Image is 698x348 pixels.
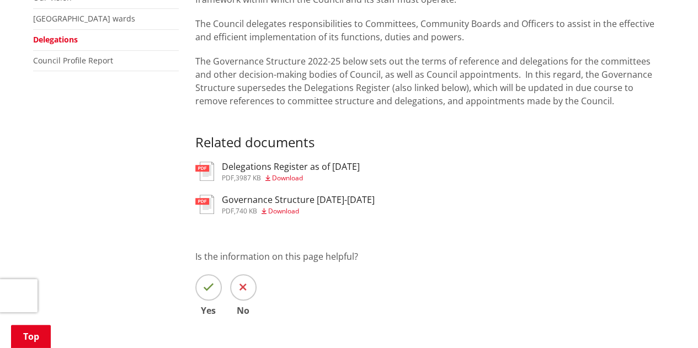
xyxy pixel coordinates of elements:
[195,195,375,215] a: Governance Structure [DATE]-[DATE] pdf,740 KB Download
[33,34,78,45] a: Delegations
[236,173,261,183] span: 3987 KB
[195,162,360,181] a: Delegations Register as of [DATE] pdf,3987 KB Download
[195,17,665,44] p: The Council delegates responsibilities to Committees, Community Boards and Officers to assist in ...
[222,195,375,205] h3: Governance Structure [DATE]-[DATE]
[222,206,234,216] span: pdf
[33,13,135,24] a: [GEOGRAPHIC_DATA] wards
[222,162,360,172] h3: Delegations Register as of [DATE]
[647,302,687,341] iframe: Messenger Launcher
[195,306,222,315] span: Yes
[230,306,257,315] span: No
[195,250,665,263] p: Is the information on this page helpful?
[236,206,257,216] span: 740 KB
[195,55,665,108] p: The Governance Structure 2022-25 below sets out the terms of reference and delegations for the co...
[272,173,303,183] span: Download
[222,208,375,215] div: ,
[268,206,299,216] span: Download
[195,195,214,214] img: document-pdf.svg
[222,175,360,181] div: ,
[33,55,113,66] a: Council Profile Report
[11,325,51,348] a: Top
[222,173,234,183] span: pdf
[195,119,665,151] h3: Related documents
[195,162,214,181] img: document-pdf.svg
